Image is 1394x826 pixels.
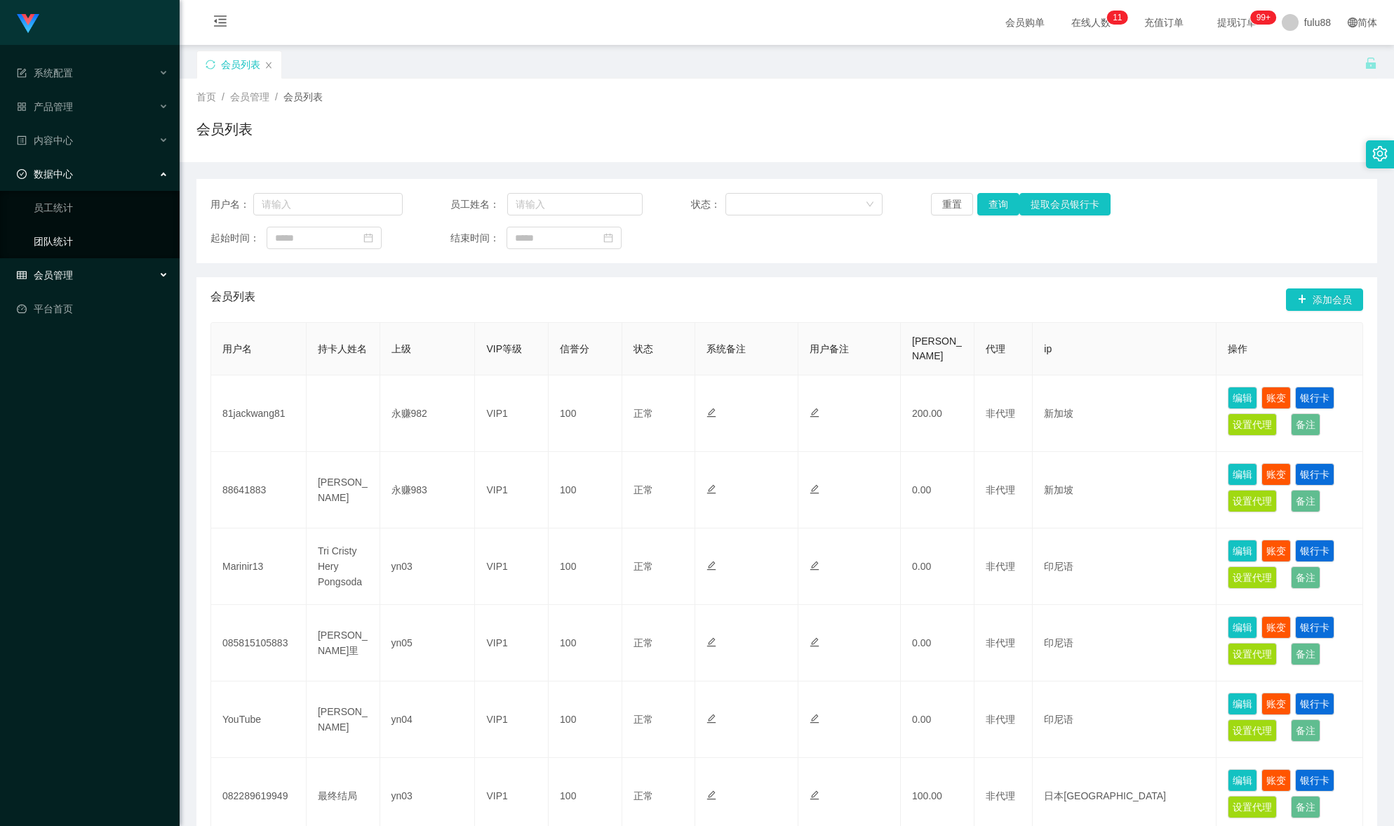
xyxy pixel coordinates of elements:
button: 银行卡 [1295,463,1334,486]
font: 81jackwang81 [222,408,286,419]
i: 图标: 检查-圆圈-o [17,169,27,179]
i: 图标：设置 [1372,146,1388,161]
font: 正常 [634,484,653,495]
font: 非代理 [986,637,1015,648]
font: 非代理 [986,484,1015,495]
i: 图标：日历 [603,233,613,243]
font: 非代理 [986,561,1015,572]
button: 设置代理 [1228,719,1277,742]
font: 新加坡 [1044,484,1073,495]
font: 100 [560,714,576,725]
font: 简体 [1358,17,1377,28]
button: 账变 [1261,769,1291,792]
button: 备注 [1291,413,1320,436]
i: 图标：编辑 [706,637,716,647]
button: 备注 [1291,566,1320,589]
font: 会员列表 [210,291,255,302]
i: 图标： 下 [866,200,874,210]
font: 082289619949 [222,790,288,801]
font: 员工姓名： [450,199,500,210]
button: 银行卡 [1295,769,1334,792]
font: yn05 [391,637,413,648]
font: 系统备注 [706,343,746,354]
font: 在线人数 [1071,17,1111,28]
i: 图标：编辑 [810,484,819,494]
font: VIP1 [486,714,507,725]
font: 提现订单 [1217,17,1256,28]
font: 0.00 [912,561,931,572]
font: 操作 [1228,343,1247,354]
button: 设置代理 [1228,566,1277,589]
font: ip [1044,343,1052,354]
button: 账变 [1261,616,1291,639]
font: VIP1 [486,561,507,572]
font: fulu88 [1304,17,1331,28]
font: 正常 [634,408,653,419]
font: 88641883 [222,484,266,495]
i: 图标：日历 [363,233,373,243]
i: 图标：编辑 [810,790,819,800]
font: 0.00 [912,714,931,725]
a: 员工统计 [34,194,168,222]
font: yn03 [391,790,413,801]
font: 状态 [634,343,653,354]
i: 图标：编辑 [706,714,716,724]
font: [PERSON_NAME] [912,335,962,361]
button: 设置代理 [1228,643,1277,665]
font: 非代理 [986,408,1015,419]
button: 设置代理 [1228,490,1277,512]
font: 上级 [391,343,411,354]
font: 正常 [634,561,653,572]
font: 会员管理 [34,269,73,281]
sup: 11 [1107,11,1127,25]
font: 结束时间： [450,232,500,244]
font: 印尼语 [1044,561,1073,572]
font: 085815105883 [222,637,288,648]
i: 图标: 全球 [1348,18,1358,27]
font: [PERSON_NAME] [318,706,368,733]
a: 团队统计 [34,227,168,255]
input: 请输入 [507,193,643,215]
button: 备注 [1291,796,1320,818]
font: / [222,91,224,102]
font: 会员购单 [1005,17,1045,28]
font: 会员列表 [283,91,323,102]
a: 图标：仪表板平台首页 [17,295,168,323]
font: 非代理 [986,790,1015,801]
font: Tri Cristy Hery Pongsoda [318,545,362,587]
font: 100.00 [912,790,942,801]
button: 账变 [1261,540,1291,562]
font: 日本[GEOGRAPHIC_DATA] [1044,790,1166,801]
input: 请输入 [253,193,403,215]
font: 会员列表 [221,59,260,70]
font: 代理 [986,343,1005,354]
font: 持卡人姓名 [318,343,367,354]
font: 100 [560,408,576,419]
font: yn03 [391,561,413,572]
button: 备注 [1291,643,1320,665]
font: 信誉分 [560,343,589,354]
img: logo.9652507e.png [17,14,39,34]
button: 账变 [1261,693,1291,715]
p: 1 [1113,11,1118,25]
button: 设置代理 [1228,796,1277,818]
i: 图标：编辑 [706,790,716,800]
button: 备注 [1291,719,1320,742]
i: 图标：编辑 [810,637,819,647]
font: 首页 [196,91,216,102]
font: 充值订单 [1144,17,1184,28]
font: 1 [1118,13,1122,22]
sup: 276 [1251,11,1276,25]
i: 图标：编辑 [706,561,716,571]
font: Marinir13 [222,561,263,572]
font: VIP1 [486,637,507,648]
button: 银行卡 [1295,616,1334,639]
button: 提取会员银行卡 [1019,193,1111,215]
font: 100 [560,790,576,801]
i: 图标：编辑 [706,408,716,418]
button: 编辑 [1228,387,1257,409]
button: 账变 [1261,387,1291,409]
i: 图标: appstore-o [17,102,27,112]
font: 用户备注 [810,343,849,354]
i: 图标：编辑 [810,561,819,571]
